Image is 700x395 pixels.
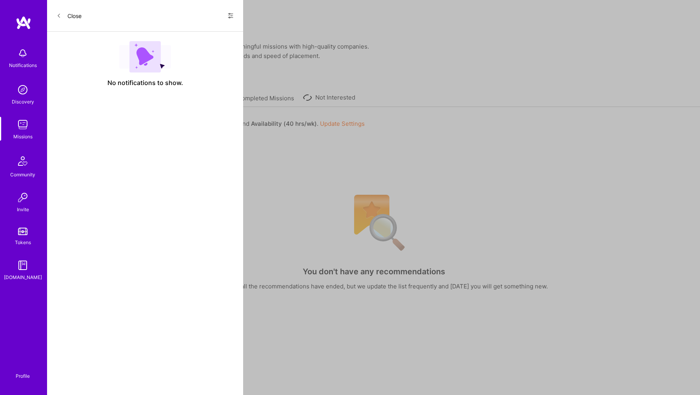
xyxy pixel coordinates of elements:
[119,41,171,72] img: empty
[13,152,32,170] img: Community
[15,257,31,273] img: guide book
[15,117,31,132] img: teamwork
[18,228,27,235] img: tokens
[9,61,37,69] div: Notifications
[13,364,33,379] a: Profile
[16,16,31,30] img: logo
[4,273,42,281] div: [DOMAIN_NAME]
[10,170,35,179] div: Community
[16,372,30,379] div: Profile
[15,45,31,61] img: bell
[17,205,29,214] div: Invite
[107,79,183,87] span: No notifications to show.
[15,190,31,205] img: Invite
[12,98,34,106] div: Discovery
[15,82,31,98] img: discovery
[15,238,31,246] div: Tokens
[56,9,82,22] button: Close
[13,132,33,141] div: Missions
